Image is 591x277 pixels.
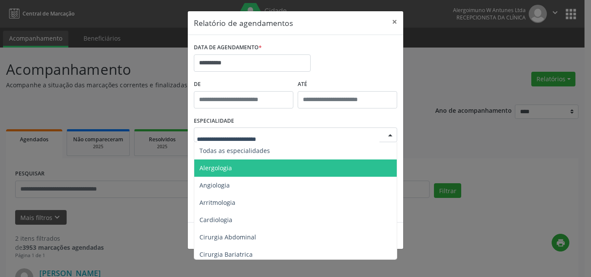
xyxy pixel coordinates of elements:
[199,164,232,172] span: Alergologia
[386,11,403,32] button: Close
[199,181,230,189] span: Angiologia
[199,250,253,258] span: Cirurgia Bariatrica
[194,78,293,91] label: De
[194,115,234,128] label: ESPECIALIDADE
[199,198,235,207] span: Arritmologia
[199,233,256,241] span: Cirurgia Abdominal
[194,17,293,29] h5: Relatório de agendamentos
[298,78,397,91] label: ATÉ
[194,41,262,54] label: DATA DE AGENDAMENTO
[199,146,270,155] span: Todas as especialidades
[199,216,232,224] span: Cardiologia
